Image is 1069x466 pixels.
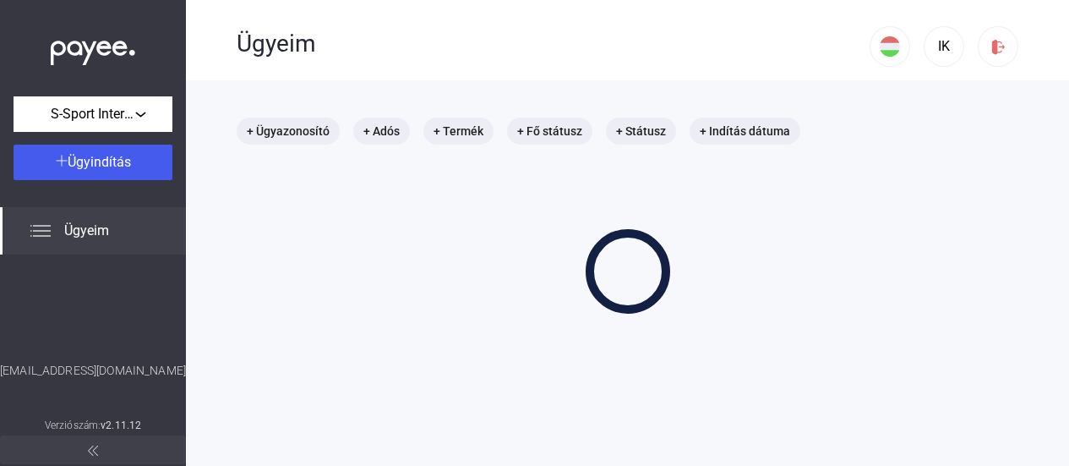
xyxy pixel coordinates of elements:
mat-chip: + Státusz [606,118,676,145]
div: Ügyeim [237,30,870,58]
button: Ügyindítás [14,145,172,180]
mat-chip: + Ügyazonosító [237,118,340,145]
mat-chip: + Fő státusz [507,118,592,145]
span: Ügyeim [64,221,109,241]
mat-chip: + Indítás dátuma [690,118,800,145]
span: Ügyindítás [68,154,131,170]
button: logout-red [978,26,1018,67]
img: plus-white.svg [56,155,68,167]
img: white-payee-white-dot.svg [51,31,135,66]
strong: v2.11.12 [101,419,141,431]
mat-chip: + Adós [353,118,410,145]
img: arrow-double-left-grey.svg [88,446,98,456]
img: logout-red [990,38,1007,56]
span: S-Sport International Kft. [51,104,135,124]
button: S-Sport International Kft. [14,96,172,132]
img: HU [880,36,900,57]
button: HU [870,26,910,67]
div: IK [930,36,958,57]
button: IK [924,26,964,67]
mat-chip: + Termék [423,118,494,145]
img: list.svg [30,221,51,241]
